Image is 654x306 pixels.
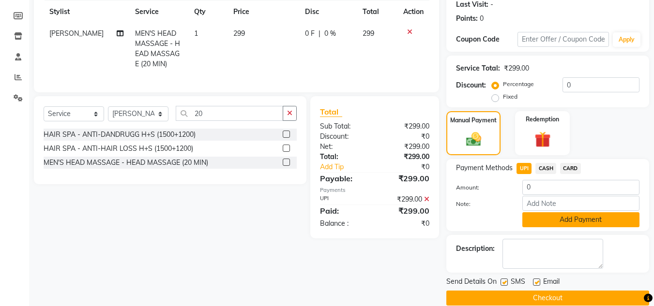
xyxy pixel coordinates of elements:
div: ₹299.00 [504,63,529,73]
span: 0 F [305,29,315,39]
div: ₹299.00 [375,152,437,162]
label: Amount: [449,183,515,192]
div: 0 [480,14,484,24]
div: UPI [313,194,375,204]
span: 0 % [324,29,336,39]
span: MEN'S HEAD MASSAGE - HEAD MASSAGE (20 MIN) [135,29,180,68]
label: Percentage [503,80,534,88]
button: Apply [613,32,640,47]
th: Qty [188,1,228,23]
span: 299 [233,29,245,38]
div: HAIR SPA - ANTI-HAIR LOSS H+S (1500+1200) [44,144,193,154]
img: _gift.svg [530,130,556,149]
div: Description: [456,244,495,254]
div: Service Total: [456,63,500,73]
input: Add Note [522,196,639,211]
div: MEN'S HEAD MASSAGE - HEAD MASSAGE (20 MIN) [44,158,208,168]
a: Add Tip [313,162,385,172]
span: Email [543,277,560,289]
div: ₹0 [375,219,437,229]
label: Redemption [526,115,559,124]
th: Action [397,1,429,23]
th: Total [357,1,398,23]
span: 299 [363,29,374,38]
div: ₹299.00 [375,173,437,184]
div: Paid: [313,205,375,217]
span: Payment Methods [456,163,513,173]
div: ₹299.00 [375,194,437,204]
div: ₹0 [385,162,437,172]
input: Search or Scan [176,106,283,121]
div: ₹0 [375,131,437,142]
span: Total [320,107,342,117]
div: ₹299.00 [375,205,437,217]
span: Send Details On [446,277,497,289]
input: Amount [522,180,639,195]
div: Total: [313,152,375,162]
div: Sub Total: [313,121,375,131]
span: SMS [511,277,525,289]
button: Checkout [446,291,649,306]
th: Stylist [44,1,129,23]
input: Enter Offer / Coupon Code [517,32,609,47]
div: Net: [313,142,375,152]
img: _cash.svg [461,131,486,148]
div: Payable: [313,173,375,184]
div: Discount: [313,131,375,142]
span: 1 [194,29,198,38]
div: Coupon Code [456,34,517,44]
div: HAIR SPA - ANTI-DANDRUGG H+S (1500+1200) [44,130,196,140]
span: CARD [560,163,581,174]
span: [PERSON_NAME] [49,29,104,38]
div: ₹299.00 [375,121,437,131]
label: Note: [449,200,515,208]
label: Fixed [503,92,517,101]
th: Disc [299,1,357,23]
th: Price [228,1,299,23]
div: Points: [456,14,478,24]
button: Add Payment [522,212,639,227]
div: ₹299.00 [375,142,437,152]
th: Service [129,1,188,23]
label: Manual Payment [450,116,497,125]
div: Balance : [313,219,375,229]
span: UPI [517,163,532,174]
span: | [319,29,320,39]
span: CASH [535,163,556,174]
div: Payments [320,186,429,194]
div: Discount: [456,80,486,90]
